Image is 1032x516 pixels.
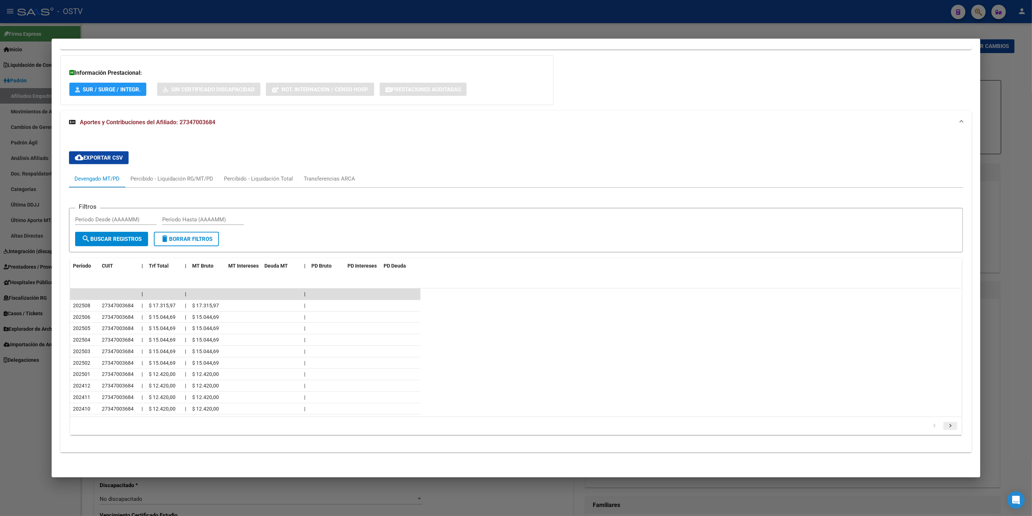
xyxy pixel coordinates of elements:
[384,263,406,269] span: PD Deuda
[192,263,213,269] span: MT Bruto
[142,291,143,297] span: |
[266,83,374,96] button: Not. Internacion / Censo Hosp.
[304,337,305,343] span: |
[347,263,377,269] span: PD Intereses
[228,263,259,269] span: MT Intereses
[311,263,332,269] span: PD Bruto
[149,314,176,320] span: $ 15.044,69
[73,394,90,400] span: 202411
[192,360,219,366] span: $ 15.044,69
[304,371,305,377] span: |
[304,348,305,354] span: |
[99,258,139,274] datatable-header-cell: CUIT
[944,422,957,430] a: go to next page
[149,371,176,377] span: $ 12.420,00
[139,258,146,274] datatable-header-cell: |
[192,337,219,343] span: $ 15.044,69
[192,325,219,331] span: $ 15.044,69
[149,406,176,412] span: $ 12.420,00
[304,383,305,389] span: |
[345,258,381,274] datatable-header-cell: PD Intereses
[192,303,219,308] span: $ 17.315,97
[171,86,255,93] span: Sin Certificado Discapacidad
[142,303,143,308] span: |
[75,155,123,161] span: Exportar CSV
[102,348,134,354] span: 27347003684
[304,314,305,320] span: |
[192,314,219,320] span: $ 15.044,69
[149,348,176,354] span: $ 15.044,69
[304,394,305,400] span: |
[185,325,186,331] span: |
[69,69,545,77] h3: Información Prestacional:
[60,134,972,452] div: Aportes y Contribuciones del Afiliado: 27347003684
[192,394,219,400] span: $ 12.420,00
[381,258,420,274] datatable-header-cell: PD Deuda
[149,325,176,331] span: $ 15.044,69
[281,86,368,93] span: Not. Internacion / Censo Hosp.
[149,360,176,366] span: $ 15.044,69
[262,258,301,274] datatable-header-cell: Deuda MT
[224,175,293,183] div: Percibido - Liquidación Total
[102,360,134,366] span: 27347003684
[192,406,219,412] span: $ 12.420,00
[185,360,186,366] span: |
[392,86,461,93] span: Prestaciones Auditadas
[73,325,90,331] span: 202505
[154,232,219,246] button: Borrar Filtros
[73,348,90,354] span: 202503
[308,258,345,274] datatable-header-cell: PD Bruto
[73,383,90,389] span: 202412
[142,360,143,366] span: |
[142,325,143,331] span: |
[160,234,169,243] mat-icon: delete
[130,175,213,183] div: Percibido - Liquidación RG/MT/PD
[142,406,143,412] span: |
[304,263,306,269] span: |
[142,263,143,269] span: |
[73,303,90,308] span: 202508
[75,203,100,211] h3: Filtros
[73,406,90,412] span: 202410
[102,314,134,320] span: 27347003684
[304,175,355,183] div: Transferencias ARCA
[185,394,186,400] span: |
[73,337,90,343] span: 202504
[73,314,90,320] span: 202506
[142,337,143,343] span: |
[185,348,186,354] span: |
[185,383,186,389] span: |
[380,83,467,96] button: Prestaciones Auditadas
[102,303,134,308] span: 27347003684
[60,111,972,134] mat-expansion-panel-header: Aportes y Contribuciones del Afiliado: 27347003684
[146,258,182,274] datatable-header-cell: Trf Total
[142,383,143,389] span: |
[185,303,186,308] span: |
[157,83,260,96] button: Sin Certificado Discapacidad
[149,337,176,343] span: $ 15.044,69
[75,153,83,162] mat-icon: cloud_download
[102,394,134,400] span: 27347003684
[192,371,219,377] span: $ 12.420,00
[149,263,169,269] span: Trf Total
[75,232,148,246] button: Buscar Registros
[301,258,308,274] datatable-header-cell: |
[82,234,90,243] mat-icon: search
[83,86,141,93] span: SUR / SURGE / INTEGR.
[928,422,941,430] a: go to previous page
[304,360,305,366] span: |
[185,291,186,297] span: |
[182,258,189,274] datatable-header-cell: |
[74,175,120,183] div: Devengado MT/PD
[73,371,90,377] span: 202501
[142,394,143,400] span: |
[149,303,176,308] span: $ 17.315,97
[1007,491,1025,509] div: Open Intercom Messenger
[102,406,134,412] span: 27347003684
[149,383,176,389] span: $ 12.420,00
[185,371,186,377] span: |
[304,303,305,308] span: |
[142,371,143,377] span: |
[225,258,262,274] datatable-header-cell: MT Intereses
[304,406,305,412] span: |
